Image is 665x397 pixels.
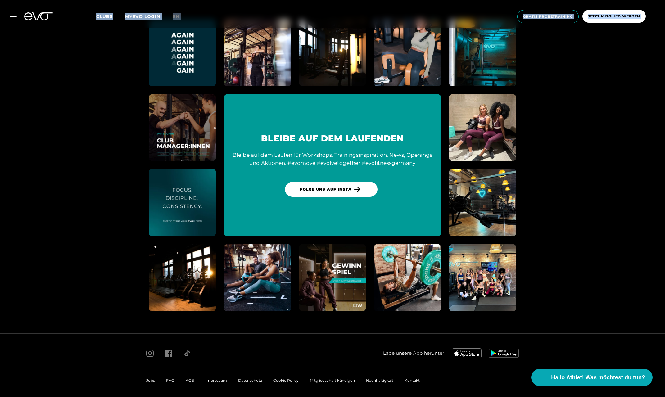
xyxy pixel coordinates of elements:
span: Gratis Probetraining [523,14,573,19]
a: Datenschutz [238,378,262,383]
a: Gratis Probetraining [515,10,581,23]
img: evofitness instagram [149,19,216,86]
span: en [173,14,179,19]
span: Folge uns auf Insta [300,187,351,192]
span: Hallo Athlet! Was möchtest du tun? [551,373,645,382]
img: evofitness app [452,348,482,358]
h3: BLEIBE AUF DEM LAUFENDEN [231,133,434,144]
img: evofitness instagram [449,94,516,161]
span: Jetzt Mitglied werden [588,14,640,19]
img: evofitness instagram [449,244,516,311]
img: evofitness instagram [374,244,441,311]
img: evofitness instagram [149,94,216,161]
img: evofitness instagram [374,19,441,86]
span: Lade unsere App herunter [383,350,444,357]
a: Clubs [96,13,125,19]
img: evofitness instagram [449,19,516,86]
span: Clubs [96,14,113,19]
div: Bleibe auf dem Laufen für Workshops, Trainingsinspiration, News, Openings und Aktionen. #evomove ... [231,151,434,167]
img: evofitness instagram [299,244,366,311]
a: Jetzt Mitglied werden [581,10,648,23]
a: MYEVO LOGIN [125,14,160,19]
a: Mitgliedschaft kündigen [310,378,355,383]
a: FAQ [166,378,174,383]
a: Cookie Policy [273,378,299,383]
img: evofitness instagram [149,169,216,236]
img: evofitness instagram [449,169,516,236]
a: Kontakt [405,378,420,383]
img: evofitness instagram [149,244,216,311]
a: Jobs [146,378,155,383]
img: evofitness instagram [224,244,291,311]
img: evofitness instagram [224,19,291,86]
img: evofitness instagram [299,19,366,86]
button: Hallo Athlet! Was möchtest du tun? [531,369,653,386]
a: AGB [186,378,194,383]
a: en [173,13,187,20]
a: Folge uns auf Insta [285,182,377,197]
img: evofitness app [489,349,519,358]
a: Nachhaltigkeit [366,378,393,383]
a: Impressum [205,378,227,383]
